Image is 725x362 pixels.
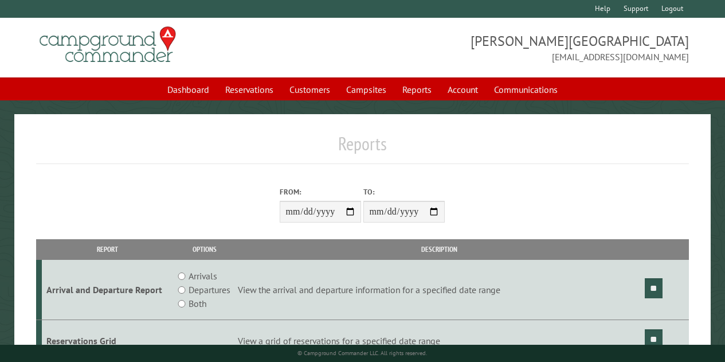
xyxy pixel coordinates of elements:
[297,349,427,357] small: © Campground Commander LLC. All rights reserved.
[42,320,173,362] td: Reservations Grid
[42,239,173,259] th: Report
[363,186,445,197] label: To:
[236,260,643,320] td: View the arrival and departure information for a specified date range
[36,22,179,67] img: Campground Commander
[42,260,173,320] td: Arrival and Departure Report
[189,283,230,297] label: Departures
[280,186,361,197] label: From:
[363,32,689,64] span: [PERSON_NAME][GEOGRAPHIC_DATA] [EMAIL_ADDRESS][DOMAIN_NAME]
[487,79,565,100] a: Communications
[160,79,216,100] a: Dashboard
[218,79,280,100] a: Reservations
[189,269,217,283] label: Arrivals
[36,133,689,164] h1: Reports
[173,239,236,259] th: Options
[189,297,206,310] label: Both
[236,320,643,362] td: View a grid of reservations for a specified date range
[339,79,393,100] a: Campsites
[395,79,438,100] a: Reports
[283,79,337,100] a: Customers
[441,79,485,100] a: Account
[236,239,643,259] th: Description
